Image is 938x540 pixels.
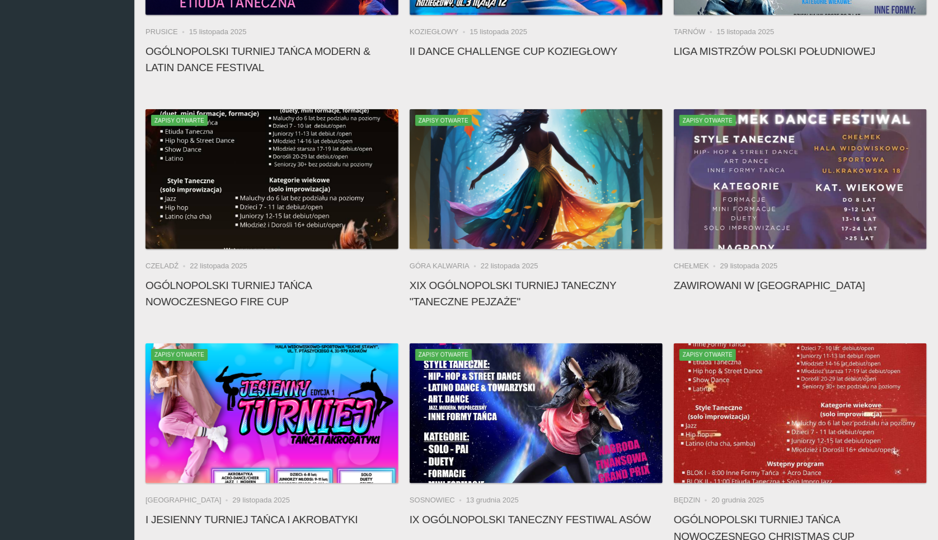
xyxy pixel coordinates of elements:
li: [GEOGRAPHIC_DATA] [146,495,232,506]
li: Chełmek [674,260,720,272]
a: XIX Ogólnopolski Turniej Taneczny "Taneczne Pejzaże"Zapisy otwarte [410,109,663,249]
li: 13 grudnia 2025 [466,495,519,506]
img: Zawirowani w Tańcu [674,109,927,249]
li: Będzin [674,495,712,506]
a: I JESIENNY TURNIEJ TAŃCA I AKROBATYKIZapisy otwarte [146,343,398,483]
img: Ogólnopolski Turniej Tańca Nowoczesnego CHRISTMAS CUP [674,343,927,483]
h4: Ogólnopolski Turniej Tańca MODERN & LATIN DANCE FESTIVAL [146,43,398,76]
span: Zapisy otwarte [151,115,208,126]
li: Tarnów [674,26,717,38]
a: IX Ogólnopolski Taneczny Festiwal AsówZapisy otwarte [410,343,663,483]
h4: Ogólnopolski Turniej Tańca Nowoczesnego FIRE CUP [146,277,398,310]
h4: II Dance Challenge Cup KOZIEGŁOWY [410,43,663,59]
span: Zapisy otwarte [679,115,736,126]
h4: Zawirowani w [GEOGRAPHIC_DATA] [674,277,927,294]
img: I JESIENNY TURNIEJ TAŃCA I AKROBATYKI [146,343,398,483]
li: Koziegłowy [410,26,470,38]
li: 15 listopada 2025 [717,26,775,38]
span: Zapisy otwarte [151,349,208,360]
li: 20 grudnia 2025 [712,495,765,506]
img: IX Ogólnopolski Taneczny Festiwal Asów [410,343,663,483]
li: 29 listopada 2025 [720,260,778,272]
li: 22 listopada 2025 [481,260,538,272]
li: Góra Kalwaria [410,260,481,272]
span: Zapisy otwarte [415,115,472,126]
li: 15 listopada 2025 [189,26,247,38]
a: Ogólnopolski Turniej Tańca Nowoczesnego FIRE CUPZapisy otwarte [146,109,398,249]
img: Ogólnopolski Turniej Tańca Nowoczesnego FIRE CUP [146,109,398,249]
span: Zapisy otwarte [679,349,736,360]
li: 29 listopada 2025 [232,495,290,506]
li: 22 listopada 2025 [190,260,247,272]
h4: XIX Ogólnopolski Turniej Taneczny "Taneczne Pejzaże" [410,277,663,310]
a: Ogólnopolski Turniej Tańca Nowoczesnego CHRISTMAS CUPZapisy otwarte [674,343,927,483]
h4: IX Ogólnopolski Taneczny Festiwal Asów [410,511,663,528]
a: Zawirowani w TańcuZapisy otwarte [674,109,927,249]
h4: I JESIENNY TURNIEJ TAŃCA I AKROBATYKI [146,511,398,528]
li: Prusice [146,26,189,38]
li: Czeladź [146,260,190,272]
img: XIX Ogólnopolski Turniej Taneczny "Taneczne Pejzaże" [410,109,663,249]
li: 15 listopada 2025 [470,26,527,38]
h4: Liga Mistrzów Polski Południowej [674,43,927,59]
span: Zapisy otwarte [415,349,472,360]
li: Sosnowiec [410,495,466,506]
